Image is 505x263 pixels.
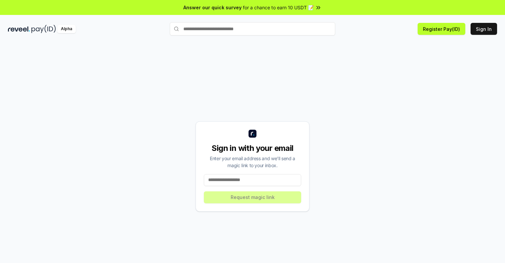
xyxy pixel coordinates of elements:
div: Alpha [57,25,76,33]
button: Register Pay(ID) [418,23,465,35]
span: Answer our quick survey [183,4,242,11]
img: logo_small [249,130,256,138]
div: Sign in with your email [204,143,301,154]
img: pay_id [31,25,56,33]
div: Enter your email address and we’ll send a magic link to your inbox. [204,155,301,169]
button: Sign In [471,23,497,35]
span: for a chance to earn 10 USDT 📝 [243,4,314,11]
img: reveel_dark [8,25,30,33]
